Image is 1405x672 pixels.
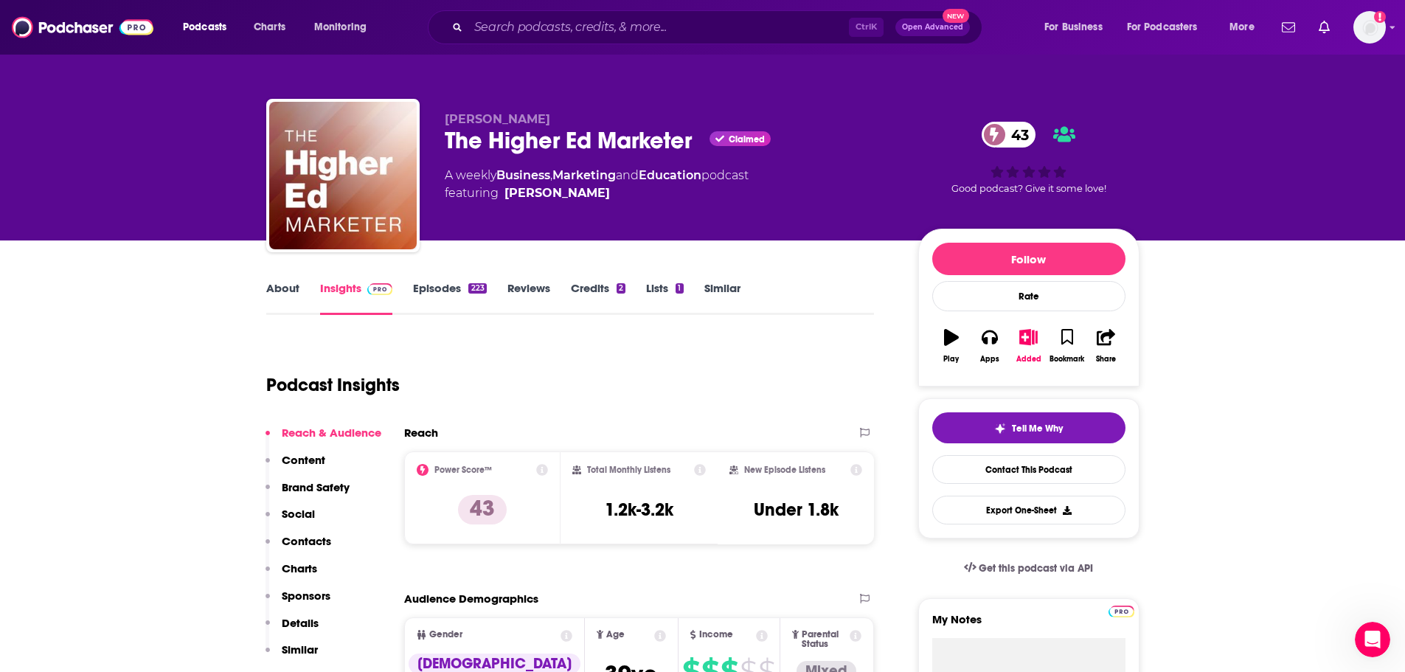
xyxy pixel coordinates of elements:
[72,18,184,33] p: The team can also help
[12,85,283,150] div: Support Bot says…
[404,592,538,606] h2: Audience Demographics
[266,453,325,480] button: Content
[434,465,492,475] h2: Power Score™
[980,355,999,364] div: Apps
[314,17,367,38] span: Monitoring
[282,507,315,521] p: Social
[468,283,486,294] div: 223
[918,112,1139,204] div: 43Good podcast? Give it some love!
[971,319,1009,373] button: Apps
[996,122,1036,148] span: 43
[1117,15,1219,39] button: open menu
[1016,355,1041,364] div: Added
[1353,11,1386,44] button: Show profile menu
[442,10,996,44] div: Search podcasts, credits, & more...
[952,550,1106,586] a: Get this podcast via API
[31,412,175,442] button: Request Monthly Reach
[616,168,639,182] span: and
[951,183,1106,194] span: Good podcast? Give it some love!
[282,480,350,494] p: Brand Safety
[1355,622,1390,657] iframe: Intercom live chat
[729,136,765,143] span: Claimed
[979,562,1093,575] span: Get this podcast via API
[13,452,282,477] textarea: Message…
[932,496,1125,524] button: Export One-Sheet
[231,6,259,34] button: Home
[1229,17,1255,38] span: More
[932,319,971,373] button: Play
[266,616,319,643] button: Details
[1096,355,1116,364] div: Share
[108,375,276,405] button: Request Additional Contacts
[413,281,486,315] a: Episodes223
[282,589,330,603] p: Sponsors
[266,374,400,396] h1: Podcast Insights
[895,18,970,36] button: Open AdvancedNew
[943,355,959,364] div: Play
[902,24,963,31] span: Open Advanced
[646,281,683,315] a: Lists1
[458,495,507,524] p: 43
[1313,15,1336,40] a: Show notifications dropdown
[606,630,625,640] span: Age
[42,8,66,32] img: Profile image for Support Bot
[173,412,276,442] button: Something else
[12,13,153,41] img: Podchaser - Follow, Share and Rate Podcasts
[429,630,462,640] span: Gender
[1109,603,1134,617] a: Pro website
[266,561,317,589] button: Charts
[550,168,552,182] span: ,
[282,453,325,467] p: Content
[552,168,616,182] a: Marketing
[1048,319,1086,373] button: Bookmark
[1012,423,1063,434] span: Tell Me Why
[266,534,331,561] button: Contacts
[1353,11,1386,44] img: User Profile
[266,507,315,534] button: Social
[367,283,393,295] img: Podchaser Pro
[244,15,294,39] a: Charts
[496,168,550,182] a: Business
[1276,15,1301,40] a: Show notifications dropdown
[605,499,673,521] h3: 1.2k-3.2k
[23,483,35,495] button: Emoji picker
[282,561,317,575] p: Charts
[468,15,849,39] input: Search podcasts, credits, & more...
[1044,17,1103,38] span: For Business
[1050,355,1084,364] div: Bookmark
[849,18,884,37] span: Ctrl K
[639,168,701,182] a: Education
[173,15,246,39] button: open menu
[676,283,683,294] div: 1
[282,616,319,630] p: Details
[1219,15,1273,39] button: open menu
[932,455,1125,484] a: Contact This Podcast
[1374,11,1386,23] svg: Add a profile image
[266,426,381,453] button: Reach & Audience
[46,483,58,495] button: Gif picker
[24,120,126,129] div: Support Bot • Just now
[445,167,749,202] div: A weekly podcast
[994,423,1006,434] img: tell me why sparkle
[932,281,1125,311] div: Rate
[282,642,318,657] p: Similar
[304,15,386,39] button: open menu
[445,112,550,126] span: [PERSON_NAME]
[1127,17,1198,38] span: For Podcasters
[982,122,1036,148] a: 43
[320,281,393,315] a: InsightsPodchaser Pro
[802,630,847,649] span: Parental Status
[72,7,142,18] h1: Support Bot
[183,17,226,38] span: Podcasts
[587,465,670,475] h2: Total Monthly Listens
[282,534,331,548] p: Contacts
[617,283,625,294] div: 2
[266,480,350,508] button: Brand Safety
[404,426,438,440] h2: Reach
[932,243,1125,275] button: Follow
[259,6,285,32] div: Close
[269,102,417,249] a: The Higher Ed Marketer
[1009,319,1047,373] button: Added
[282,426,381,440] p: Reach & Audience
